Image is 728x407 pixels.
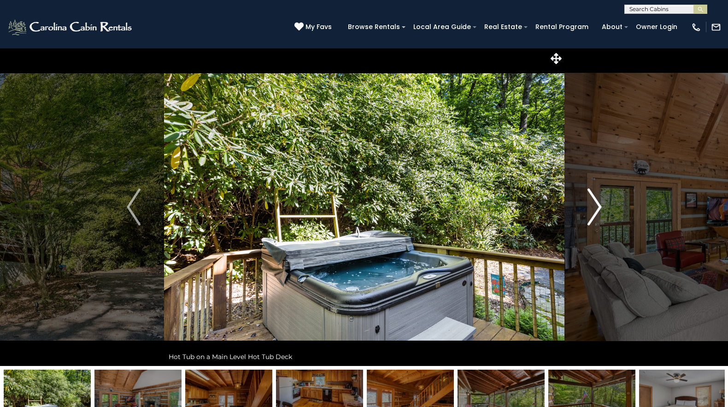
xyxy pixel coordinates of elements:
a: My Favs [294,22,334,32]
a: About [597,20,627,34]
img: White-1-2.png [7,18,135,36]
button: Previous [104,48,164,366]
a: Local Area Guide [409,20,476,34]
img: phone-regular-white.png [691,22,701,32]
span: My Favs [305,22,332,32]
img: arrow [587,189,601,225]
a: Owner Login [631,20,682,34]
a: Browse Rentals [343,20,405,34]
img: mail-regular-white.png [711,22,721,32]
img: arrow [127,189,141,225]
a: Rental Program [531,20,593,34]
div: Hot Tub on a Main Level Hot Tub Deck [164,348,564,366]
button: Next [564,48,625,366]
a: Real Estate [480,20,527,34]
